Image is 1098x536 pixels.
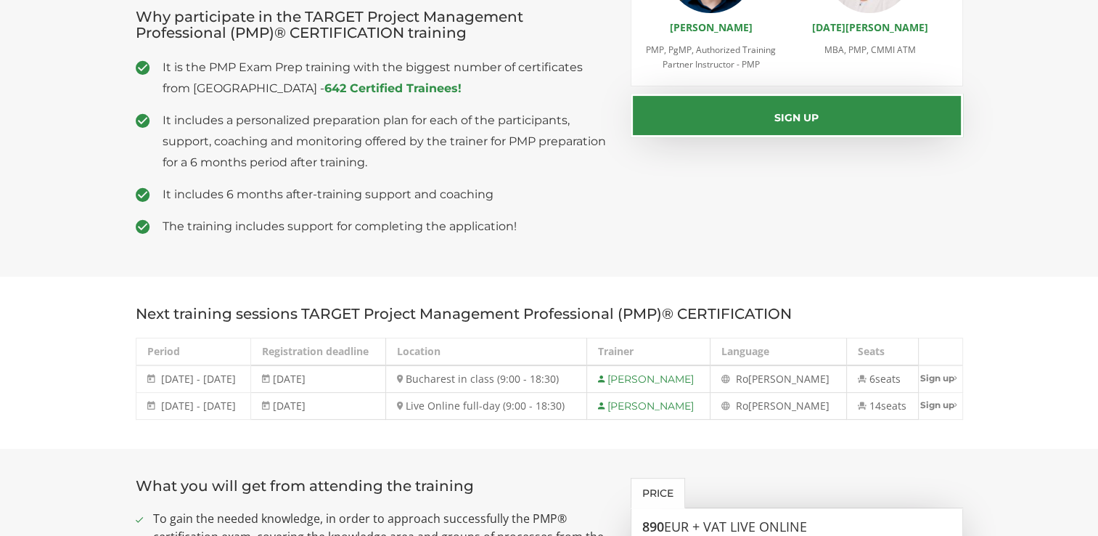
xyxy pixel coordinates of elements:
span: [PERSON_NAME] [748,399,829,413]
button: Sign up [631,94,963,137]
span: It is the PMP Exam Prep training with the biggest number of certificates from [GEOGRAPHIC_DATA] - [163,57,610,99]
span: [PERSON_NAME] [748,372,829,386]
td: [PERSON_NAME] [587,393,710,420]
span: Ro [736,399,748,413]
th: Seats [846,338,918,366]
span: Ro [736,372,748,386]
h3: 890 [642,520,951,535]
span: MBA, PMP, CMMI ATM [824,44,915,56]
td: [PERSON_NAME] [587,365,710,393]
td: 6 [846,365,918,393]
span: It includes 6 months after-training support and coaching [163,184,610,205]
th: Period [136,338,251,366]
span: [DATE] - [DATE] [161,372,236,386]
th: Registration deadline [251,338,386,366]
h3: Why participate in the TARGET Project Management Professional (PMP)® CERTIFICATION training [136,9,610,41]
td: Bucharest in class (9:00 - 18:30) [386,365,587,393]
a: Price [631,478,685,508]
td: [DATE] [251,365,386,393]
h3: What you will get from attending the training [136,478,610,494]
th: Location [386,338,587,366]
span: seats [875,372,901,386]
td: Live Online full-day (9:00 - 18:30) [386,393,587,420]
td: [DATE] [251,393,386,420]
td: 14 [846,393,918,420]
th: Trainer [587,338,710,366]
span: It includes a personalized preparation plan for each of the participants, support, coaching and m... [163,110,610,173]
a: 642 Certified Trainees! [324,81,462,95]
a: Sign up [919,366,962,390]
span: EUR + VAT LIVE ONLINE [664,518,807,535]
a: Sign up [919,393,962,417]
a: [DATE][PERSON_NAME] [811,20,927,34]
th: Language [710,338,846,366]
h3: Next training sessions TARGET Project Management Professional (PMP)® CERTIFICATION [136,306,963,322]
span: seats [881,399,906,413]
span: The training includes support for completing the application! [163,216,610,237]
a: [PERSON_NAME] [669,20,752,34]
span: [DATE] - [DATE] [161,399,236,413]
span: PMP, PgMP, Authorized Training Partner Instructor - PMP [646,44,776,70]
